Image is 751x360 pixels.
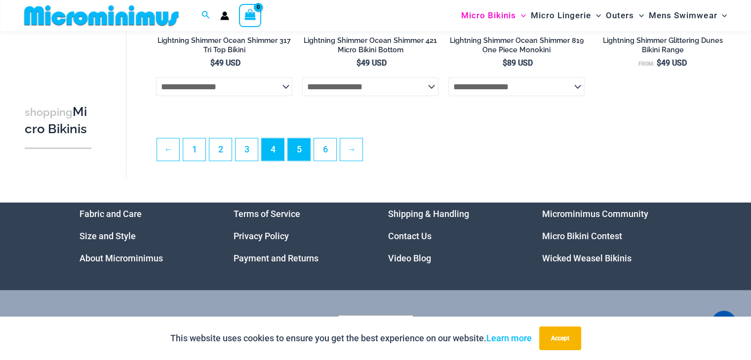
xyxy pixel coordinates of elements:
[234,203,363,269] nav: Menu
[234,253,318,263] a: Payment and Returns
[503,58,507,68] span: $
[170,331,532,346] p: This website uses cookies to ensure you get the best experience on our website.
[340,139,362,161] a: →
[314,139,336,161] a: Page 6
[356,58,361,68] span: $
[156,138,731,167] nav: Product Pagination
[388,203,518,269] nav: Menu
[542,203,672,269] nav: Menu
[457,1,731,30] nav: Site Navigation
[591,3,601,28] span: Menu Toggle
[646,3,729,28] a: Mens SwimwearMenu ToggleMenu Toggle
[516,3,526,28] span: Menu Toggle
[717,3,727,28] span: Menu Toggle
[79,231,136,241] a: Size and Style
[388,231,432,241] a: Contact Us
[461,3,516,28] span: Micro Bikinis
[388,209,469,219] a: Shipping & Handling
[356,58,387,68] bdi: 49 USD
[606,3,634,28] span: Outers
[157,139,179,161] a: ←
[388,253,431,263] a: Video Blog
[657,58,687,68] bdi: 49 USD
[542,231,622,241] a: Micro Bikini Contest
[210,58,215,68] span: $
[25,106,73,118] span: shopping
[388,203,518,269] aside: Footer Widget 3
[542,253,632,263] a: Wicked Weasel Bikinis
[234,203,363,269] aside: Footer Widget 2
[234,209,300,219] a: Terms of Service
[25,104,91,138] h3: Micro Bikinis
[302,36,438,58] a: Lightning Shimmer Ocean Shimmer 421 Micro Bikini Bottom
[594,36,731,54] h2: Lightning Shimmer Glittering Dunes Bikini Range
[201,9,210,22] a: Search icon link
[20,4,183,27] img: MM SHOP LOGO FLAT
[531,3,591,28] span: Micro Lingerie
[236,139,258,161] a: Page 3
[183,139,205,161] a: Page 1
[634,3,644,28] span: Menu Toggle
[79,253,163,263] a: About Microminimus
[209,139,232,161] a: Page 2
[288,139,310,161] a: Page 5
[448,36,585,54] h2: Lightning Shimmer Ocean Shimmer 819 One Piece Monokini
[210,58,240,68] bdi: 49 USD
[156,36,292,54] h2: Lightning Shimmer Ocean Shimmer 317 Tri Top Bikini
[239,4,262,27] a: View Shopping Cart, empty
[539,326,581,350] button: Accept
[528,3,603,28] a: Micro LingerieMenu ToggleMenu Toggle
[542,203,672,269] aside: Footer Widget 4
[603,3,646,28] a: OutersMenu ToggleMenu Toggle
[79,209,142,219] a: Fabric and Care
[156,36,292,58] a: Lightning Shimmer Ocean Shimmer 317 Tri Top Bikini
[220,11,229,20] a: Account icon link
[486,333,532,343] a: Learn more
[234,231,289,241] a: Privacy Policy
[262,139,284,161] span: Page 4
[79,203,209,269] aside: Footer Widget 1
[649,3,717,28] span: Mens Swimwear
[459,3,528,28] a: Micro BikinisMenu ToggleMenu Toggle
[542,209,648,219] a: Microminimus Community
[448,36,585,58] a: Lightning Shimmer Ocean Shimmer 819 One Piece Monokini
[79,203,209,269] nav: Menu
[302,36,438,54] h2: Lightning Shimmer Ocean Shimmer 421 Micro Bikini Bottom
[594,36,731,58] a: Lightning Shimmer Glittering Dunes Bikini Range
[657,58,661,68] span: $
[638,61,654,67] span: From:
[503,58,533,68] bdi: 89 USD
